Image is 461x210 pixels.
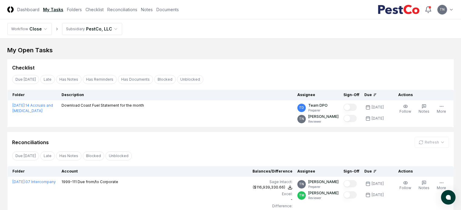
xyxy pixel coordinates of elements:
[417,179,431,192] button: Notes
[12,139,49,146] div: Reconciliations
[372,192,384,198] div: [DATE]
[40,75,55,84] button: Late
[440,7,445,12] span: TN
[308,108,328,113] p: Preparer
[62,103,144,108] p: Download Coast Fuel Statement for the month
[441,190,456,205] button: atlas-launcher
[7,23,122,35] nav: breadcrumb
[399,109,411,114] span: Follow
[59,90,295,100] th: Description
[253,185,285,190] div: ($116,939,330.66)
[43,6,63,13] a: My Tasks
[398,103,413,115] button: Follow
[12,103,25,108] span: [DATE] :
[308,185,339,189] p: Preparer
[12,151,39,160] button: Due Today
[399,186,411,190] span: Follow
[372,105,384,110] div: [DATE]
[343,104,357,111] button: Mark complete
[419,109,429,114] span: Notes
[398,179,413,192] button: Follow
[12,103,53,113] a: [DATE]:14 Accruals and [MEDICAL_DATA]
[364,92,389,98] div: Due
[12,75,39,84] button: Due Today
[85,6,104,13] a: Checklist
[372,116,384,121] div: [DATE]
[154,75,176,84] button: Blocked
[436,179,447,192] button: More
[393,169,449,174] div: Actions
[436,103,447,115] button: More
[62,169,194,174] div: Account
[12,179,25,184] span: [DATE] :
[308,103,328,108] p: Team DPO
[7,6,14,13] img: Logo
[393,92,449,98] div: Actions
[419,186,429,190] span: Notes
[40,151,55,160] button: Late
[8,90,59,100] th: Folder
[12,64,35,71] div: Checklist
[308,114,339,119] p: [PERSON_NAME]
[11,26,28,32] div: Workflow
[378,5,420,15] img: PestCo logo
[56,75,82,84] button: Has Notes
[83,151,104,160] button: Blocked
[343,115,357,122] button: Mark complete
[308,196,339,200] p: Reviewer
[107,6,137,13] a: Reconciliations
[417,103,431,115] button: Notes
[67,6,82,13] a: Folders
[7,46,454,54] div: My Open Tasks
[177,75,203,84] button: Unblocked
[299,193,304,198] span: TM
[364,169,389,174] div: Due
[199,191,292,197] div: Excel:
[341,90,362,100] th: Sign-Off
[199,191,292,202] div: -
[299,117,304,121] span: TN
[118,75,153,84] button: Has Documents
[12,179,56,184] a: [DATE]:07 Intercompany
[196,166,295,177] th: Balances/Difference
[299,105,304,110] span: TD
[62,179,77,184] span: 1999-111
[56,151,82,160] button: Has Notes
[199,179,292,185] div: Sage Intacct :
[17,6,39,13] a: Dashboard
[341,166,362,177] th: Sign-Off
[343,191,357,199] button: Mark complete
[253,185,292,190] button: ($116,939,330.66)
[199,203,292,209] div: Difference:
[8,166,59,177] th: Folder
[343,180,357,187] button: Mark complete
[83,75,117,84] button: Has Reminders
[299,182,304,186] span: TN
[295,166,341,177] th: Assignee
[156,6,179,13] a: Documents
[308,190,339,196] p: [PERSON_NAME]
[105,151,132,160] button: Unblocked
[372,181,384,186] div: [DATE]
[141,6,153,13] a: Notes
[78,179,118,184] span: Due from/to Corporate
[308,179,339,185] p: [PERSON_NAME]
[308,119,339,124] p: Reviewer
[295,90,341,100] th: Assignee
[66,26,85,32] div: Subsidiary
[437,4,448,15] button: TN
